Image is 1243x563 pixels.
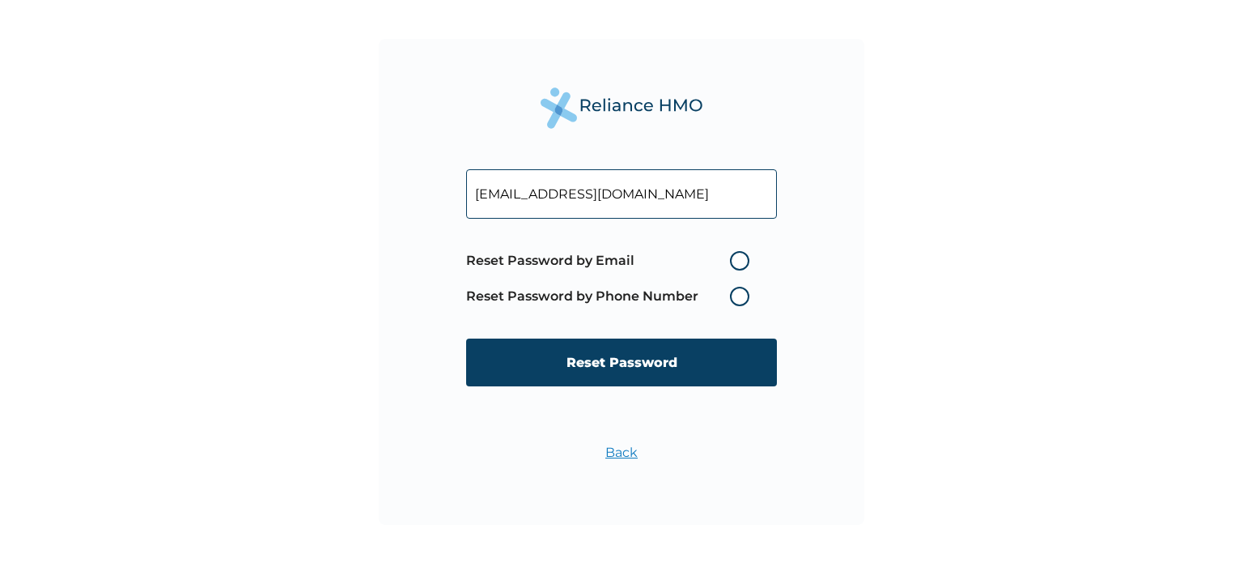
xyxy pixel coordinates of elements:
span: Password reset method [466,243,757,314]
label: Reset Password by Phone Number [466,287,757,306]
input: Your Enrollee ID or Email Address [466,169,777,219]
img: Reliance Health's Logo [541,87,702,129]
input: Reset Password [466,339,777,386]
a: Back [605,445,638,460]
label: Reset Password by Email [466,251,757,271]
